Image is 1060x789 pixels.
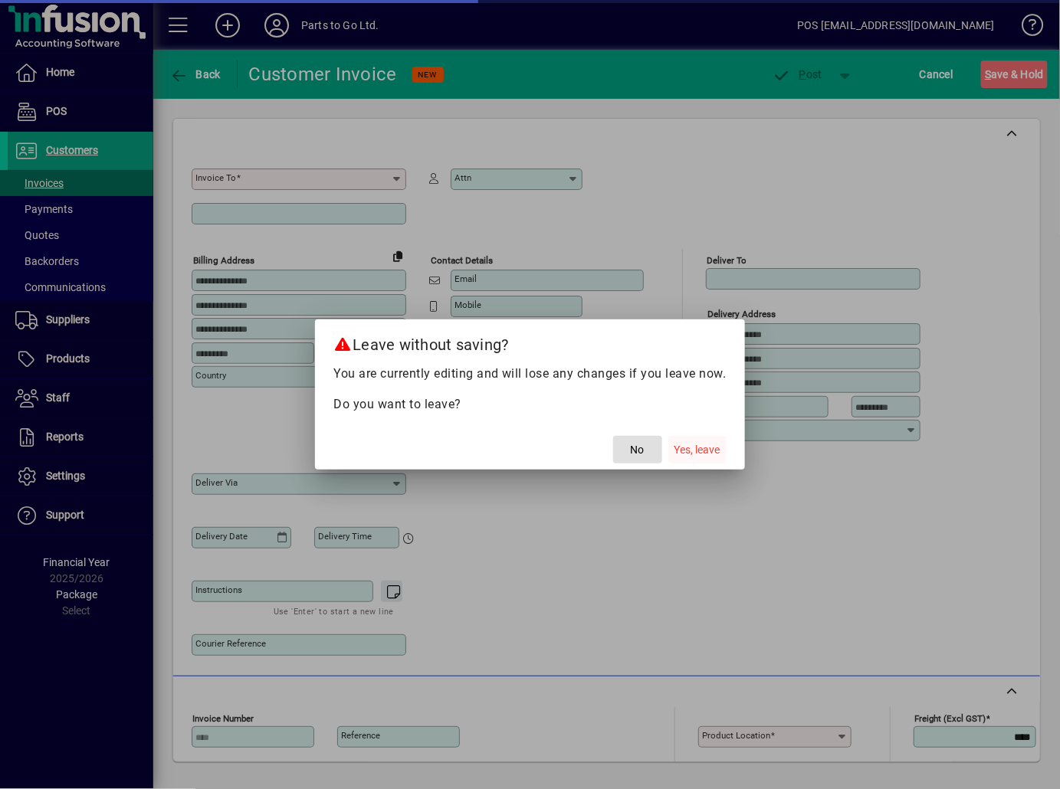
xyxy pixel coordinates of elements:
[315,319,745,364] h2: Leave without saving?
[613,436,662,463] button: No
[674,442,720,458] span: Yes, leave
[631,442,645,458] span: No
[668,436,727,463] button: Yes, leave
[333,395,727,414] p: Do you want to leave?
[333,365,727,383] p: You are currently editing and will lose any changes if you leave now.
